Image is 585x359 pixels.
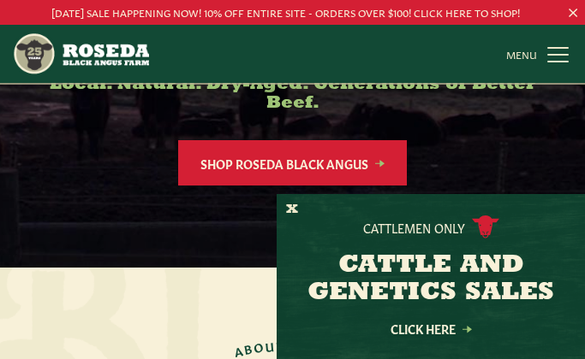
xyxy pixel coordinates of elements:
[29,3,542,21] p: [DATE] SALE HAPPENING NOW! 10% OFF ENTIRE SITE - ORDERS OVER $100! CLICK HERE TO SHOP!
[254,338,267,356] span: O
[178,140,407,185] a: Shop Roseda Black Angus
[286,201,298,219] button: X
[472,215,499,238] img: cattle-icon.svg
[363,219,465,236] p: Cattlemen Only
[354,323,508,334] a: Click Here
[12,32,149,76] img: https://roseda.com/wp-content/uploads/2021/05/roseda-25-header.png
[506,45,537,63] span: MENU
[298,252,564,307] h3: CATTLE AND GENETICS SALES
[265,337,277,355] span: U
[243,339,255,358] span: B
[12,25,574,83] nav: Main Navigation
[29,75,556,113] h6: Local. Natural. Dry-Aged. Generations of Better Beef.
